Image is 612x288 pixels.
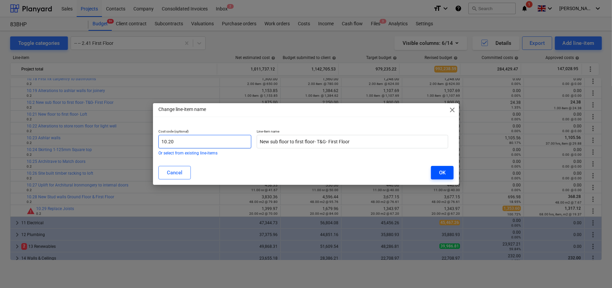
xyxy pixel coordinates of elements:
div: OK [439,168,445,177]
div: Cancel [167,168,182,177]
button: Or select from existing line-items [158,151,218,155]
iframe: Chat Widget [578,256,612,288]
p: Cost code (optional) [158,129,251,135]
p: Line-item name [257,129,448,135]
p: Change line-item name [158,106,206,113]
span: close [448,106,456,114]
button: Cancel [158,166,191,179]
button: OK [431,166,454,179]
